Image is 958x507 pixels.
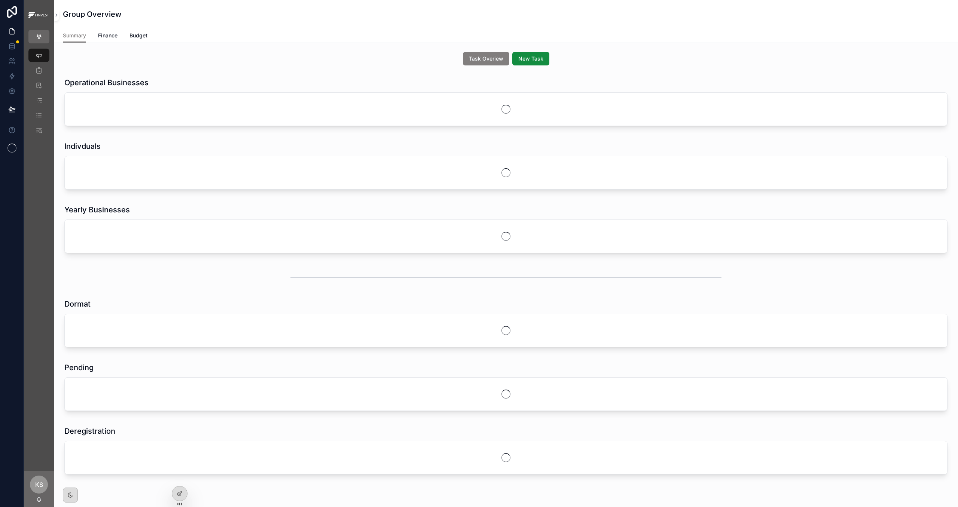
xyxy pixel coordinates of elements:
[64,205,130,215] h1: Yearly Businesses
[63,29,86,43] a: Summary
[64,141,101,151] h1: Indivduals
[35,480,43,489] span: KS
[28,12,49,18] img: App logo
[469,55,503,62] span: Task Overiew
[24,43,54,147] div: scrollable content
[98,32,118,39] span: Finance
[98,29,118,44] a: Finance
[463,52,509,65] button: Task Overiew
[512,52,549,65] button: New Task
[129,32,147,39] span: Budget
[63,32,86,39] span: Summary
[518,55,543,62] span: New Task
[64,362,94,373] h1: Pending
[64,299,91,309] h1: Dormat
[64,426,115,436] h1: Deregistration
[63,9,122,19] h1: Group Overview
[64,77,149,88] h1: Operational Businesses
[129,29,147,44] a: Budget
